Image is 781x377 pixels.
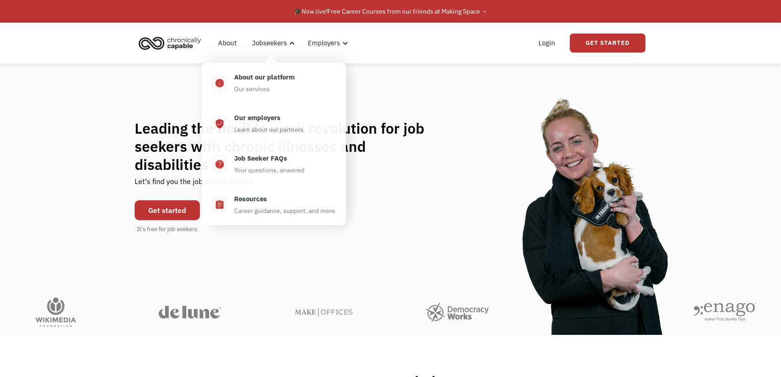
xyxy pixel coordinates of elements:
div: Our services [234,83,270,94]
a: verified_userOur employersLearn about our partners [201,103,345,144]
div: verified_user [214,118,224,129]
div: assignment [214,199,224,210]
div: info [214,77,224,88]
div: Resources [234,193,267,204]
nav: Jobseekers [201,58,345,225]
div: About our platform [234,72,294,83]
a: help_centerJob Seeker FAQsYour questions, anwered [201,144,345,185]
a: Get Started [570,34,645,53]
img: Chronically Capable logo [136,33,204,53]
div: 🎓 Free Career Courses from our friends at Making Space → [294,6,488,17]
div: Let's find you the job of your dreams [135,174,254,196]
div: help_center [214,159,224,170]
h1: Leading the flexible work revolution for job seekers with chronic illnesses and disabilities [135,119,442,174]
div: It's free for job seekers [137,225,197,234]
a: Get started [135,200,200,220]
a: About [213,29,242,58]
div: Our employers [234,112,280,123]
div: Employers [308,38,340,48]
div: Jobseekers [247,29,298,58]
div: Career guidance, support, and more [234,205,335,216]
div: Job Seeker FAQs [234,153,287,164]
a: Login [533,29,561,58]
div: Jobseekers [252,38,287,48]
div: Your questions, anwered [234,164,304,175]
a: infoAbout our platformOur services [201,63,345,104]
a: assignmentResourcesCareer guidance, support, and more [201,184,345,225]
em: Now live! [301,7,327,15]
div: Learn about our partners [234,124,303,135]
div: Employers [302,29,351,58]
a: home [136,33,208,53]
